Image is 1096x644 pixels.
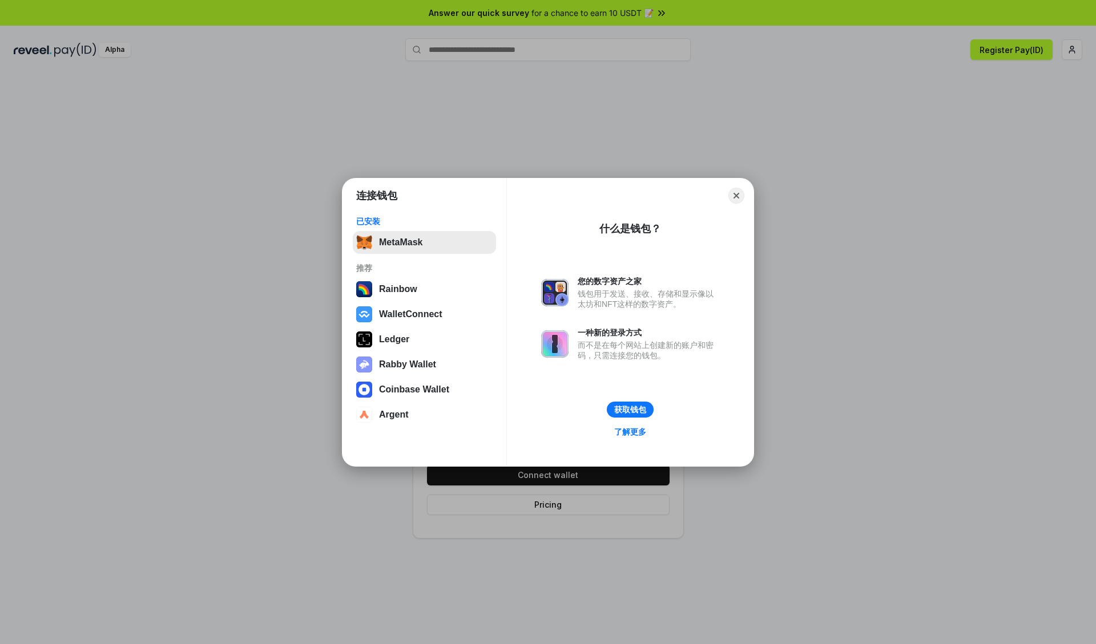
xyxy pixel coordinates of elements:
[607,424,653,439] a: 了解更多
[614,427,646,437] div: 了解更多
[599,222,661,236] div: 什么是钱包？
[356,263,493,273] div: 推荐
[356,407,372,423] img: svg+xml,%3Csvg%20width%3D%2228%22%20height%3D%2228%22%20viewBox%3D%220%200%2028%2028%22%20fill%3D...
[379,334,409,345] div: Ledger
[353,403,496,426] button: Argent
[353,303,496,326] button: WalletConnect
[379,284,417,294] div: Rainbow
[353,328,496,351] button: Ledger
[356,357,372,372] img: svg+xml,%3Csvg%20xmlns%3D%22http%3A%2F%2Fwww.w3.org%2F2000%2Fsvg%22%20fill%3D%22none%22%20viewBox...
[578,289,719,309] div: 钱包用于发送、接收、存储和显示像以太坊和NFT这样的数字资产。
[379,384,449,395] div: Coinbase Wallet
[356,189,397,202] h1: 连接钱包
[379,359,436,370] div: Rabby Wallet
[356,306,372,322] img: svg+xml,%3Csvg%20width%3D%2228%22%20height%3D%2228%22%20viewBox%3D%220%200%2028%2028%22%20fill%3D...
[356,281,372,297] img: svg+xml,%3Csvg%20width%3D%22120%22%20height%3D%22120%22%20viewBox%3D%220%200%20120%20120%22%20fil...
[353,353,496,376] button: Rabby Wallet
[356,382,372,398] img: svg+xml,%3Csvg%20width%3D%2228%22%20height%3D%2228%22%20viewBox%3D%220%200%2028%2028%22%20fill%3D...
[578,340,719,361] div: 而不是在每个网站上创建新的账户和密码，只需连接您的钱包。
[379,237,422,248] div: MetaMask
[541,279,569,306] img: svg+xml,%3Csvg%20xmlns%3D%22http%3A%2F%2Fwww.w3.org%2F2000%2Fsvg%22%20fill%3D%22none%22%20viewBox...
[728,188,744,204] button: Close
[578,327,719,338] div: 一种新的登录方式
[353,278,496,301] button: Rainbow
[541,330,569,358] img: svg+xml,%3Csvg%20xmlns%3D%22http%3A%2F%2Fwww.w3.org%2F2000%2Fsvg%22%20fill%3D%22none%22%20viewBox...
[578,276,719,286] div: 您的数字资产之家
[353,378,496,401] button: Coinbase Wallet
[614,404,646,415] div: 获取钱包
[356,234,372,250] img: svg+xml,%3Csvg%20fill%3D%22none%22%20height%3D%2233%22%20viewBox%3D%220%200%2035%2033%22%20width%...
[353,231,496,254] button: MetaMask
[379,410,409,420] div: Argent
[379,309,442,319] div: WalletConnect
[356,216,493,226] div: 已安装
[356,331,372,347] img: svg+xml,%3Csvg%20xmlns%3D%22http%3A%2F%2Fwww.w3.org%2F2000%2Fsvg%22%20width%3D%2228%22%20height%3...
[607,402,654,418] button: 获取钱包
